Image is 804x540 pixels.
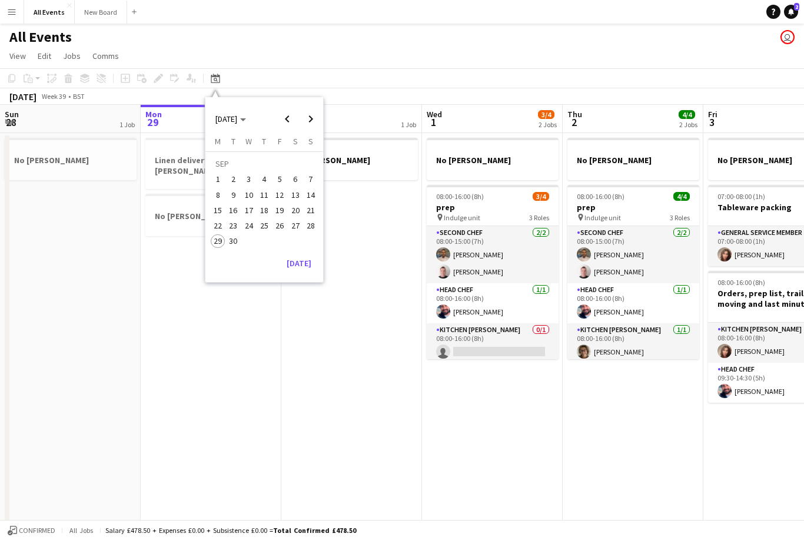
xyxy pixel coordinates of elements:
div: 1 Job [401,120,416,129]
span: 15 [211,203,225,217]
span: 21 [304,203,318,217]
a: Comms [88,48,124,64]
app-job-card: No [PERSON_NAME] [286,138,418,180]
button: 12-09-2025 [272,187,287,203]
app-job-card: 08:00-16:00 (8h)3/4prep Indulge unit3 RolesSecond Chef2/208:00-15:00 (7h)[PERSON_NAME][PERSON_NAM... [427,185,559,359]
span: Wed [427,109,442,120]
span: Jobs [63,51,81,61]
span: 22 [211,218,225,233]
button: All Events [24,1,75,24]
span: Indulge unit [444,213,480,222]
app-job-card: No [PERSON_NAME] [567,138,699,180]
button: 03-09-2025 [241,171,257,187]
span: Indulge unit [584,213,621,222]
button: 22-09-2025 [210,218,225,233]
span: 28 [3,115,19,129]
span: 24 [242,218,256,233]
span: 23 [227,218,241,233]
button: 27-09-2025 [287,218,303,233]
app-job-card: No [PERSON_NAME] [427,138,559,180]
div: Salary £478.50 + Expenses £0.00 + Subsistence £0.00 = [105,526,356,535]
app-job-card: No [PERSON_NAME] [5,138,137,180]
span: 3 [242,173,256,187]
span: Fri [708,109,717,120]
button: [DATE] [282,254,316,273]
span: T [262,136,266,147]
span: 6 [288,173,303,187]
button: 10-09-2025 [241,187,257,203]
span: 18 [257,203,271,217]
span: Mon [145,109,162,120]
button: 02-09-2025 [225,171,241,187]
button: 07-09-2025 [303,171,318,187]
div: 1 Job [119,120,135,129]
span: 29 [211,234,225,249]
button: Choose month and year [211,108,251,130]
span: T [231,136,235,147]
span: 29 [144,115,162,129]
a: Edit [33,48,56,64]
app-card-role: Kitchen [PERSON_NAME]1/108:00-16:00 (8h)[PERSON_NAME] [567,323,699,363]
button: 20-09-2025 [287,203,303,218]
span: 8 [211,188,225,202]
span: Comms [92,51,119,61]
span: 3 Roles [529,213,549,222]
td: SEP [210,156,318,171]
h3: Linen delivery: [PERSON_NAME] [145,155,277,176]
span: 2 [794,3,799,11]
span: 12 [273,188,287,202]
h3: No [PERSON_NAME] [5,155,137,165]
span: 3 Roles [670,213,690,222]
span: M [215,136,221,147]
div: 2 Jobs [539,120,557,129]
app-job-card: 08:00-16:00 (8h)4/4prep Indulge unit3 RolesSecond Chef2/208:00-15:00 (7h)[PERSON_NAME][PERSON_NAM... [567,185,699,359]
span: 10 [242,188,256,202]
span: F [278,136,282,147]
button: 13-09-2025 [287,187,303,203]
span: 2 [566,115,582,129]
span: 3/4 [533,192,549,201]
a: View [5,48,31,64]
app-card-role: Kitchen [PERSON_NAME]0/108:00-16:00 (8h) [427,323,559,363]
h3: No [PERSON_NAME] [145,211,277,221]
span: 3 [706,115,717,129]
span: View [9,51,26,61]
span: 13 [288,188,303,202]
span: 08:00-16:00 (8h) [717,278,765,287]
span: 4 [257,173,271,187]
span: Total Confirmed £478.50 [273,526,356,535]
button: 18-09-2025 [257,203,272,218]
span: Edit [38,51,51,61]
button: 29-09-2025 [210,233,225,249]
span: Thu [567,109,582,120]
span: 25 [257,218,271,233]
app-user-avatar: Sarah Chapman [780,30,795,44]
button: 05-09-2025 [272,171,287,187]
span: 7 [304,173,318,187]
span: 5 [273,173,287,187]
button: 14-09-2025 [303,187,318,203]
button: 01-09-2025 [210,171,225,187]
span: 1 [211,173,225,187]
app-job-card: Linen delivery: [PERSON_NAME] [145,138,277,189]
a: Jobs [58,48,85,64]
span: Week 39 [39,92,68,101]
span: 4/4 [679,110,695,119]
div: BST [73,92,85,101]
span: 2 [227,173,241,187]
h3: prep [567,202,699,213]
button: 23-09-2025 [225,218,241,233]
span: 3/4 [538,110,554,119]
app-card-role: Head Chef1/108:00-16:00 (8h)[PERSON_NAME] [427,283,559,323]
div: 2 Jobs [679,120,697,129]
span: 17 [242,203,256,217]
button: 16-09-2025 [225,203,241,218]
span: 14 [304,188,318,202]
span: 08:00-16:00 (8h) [577,192,624,201]
span: 11 [257,188,271,202]
button: 19-09-2025 [272,203,287,218]
span: S [308,136,313,147]
button: 17-09-2025 [241,203,257,218]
